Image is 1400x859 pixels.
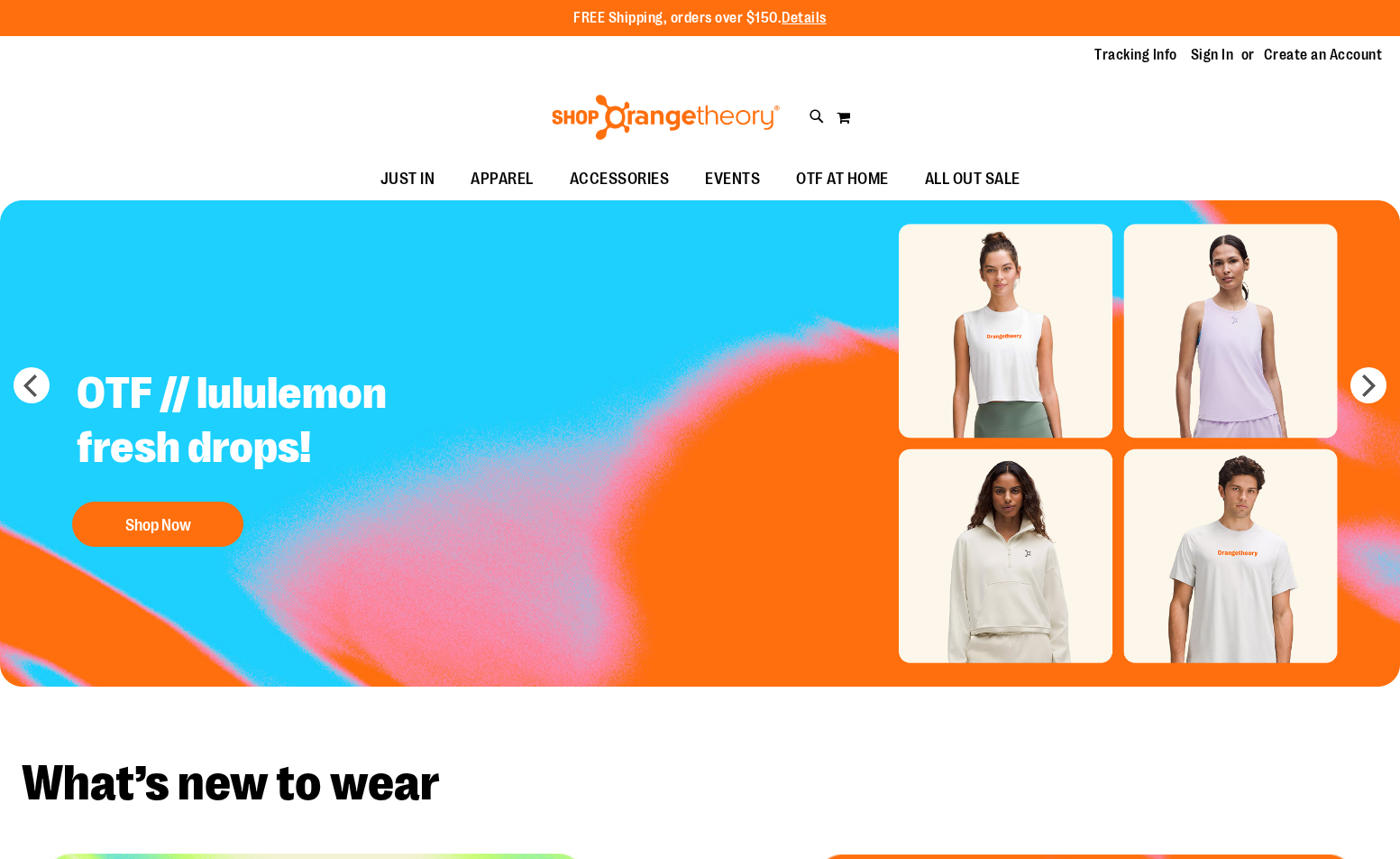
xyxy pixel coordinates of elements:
span: APPAREL [471,159,534,199]
span: EVENTS [705,159,760,199]
h2: What’s new to wear [22,759,1378,808]
span: JUST IN [380,159,435,199]
a: JUST IN [362,159,453,200]
span: OTF AT HOME [796,159,889,199]
a: OTF // lululemon fresh drops! Shop Now [63,353,511,556]
a: Tracking Info [1094,45,1177,65]
img: Shop Orangetheory [549,95,782,140]
p: FREE Shipping, orders over $150. [573,8,827,29]
span: ALL OUT SALE [925,159,1020,199]
h2: OTF // lululemon fresh drops! [63,353,511,493]
button: Shop Now [72,502,243,547]
a: APPAREL [453,159,552,200]
button: next [1350,367,1386,403]
button: prev [14,367,50,403]
a: Details [782,10,827,26]
a: OTF AT HOME [778,159,907,200]
a: Sign In [1191,45,1234,65]
a: Create an Account [1264,45,1383,65]
span: ACCESSORIES [570,159,670,199]
a: ALL OUT SALE [907,159,1039,200]
a: EVENTS [687,159,778,200]
a: ACCESSORIES [552,159,688,200]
